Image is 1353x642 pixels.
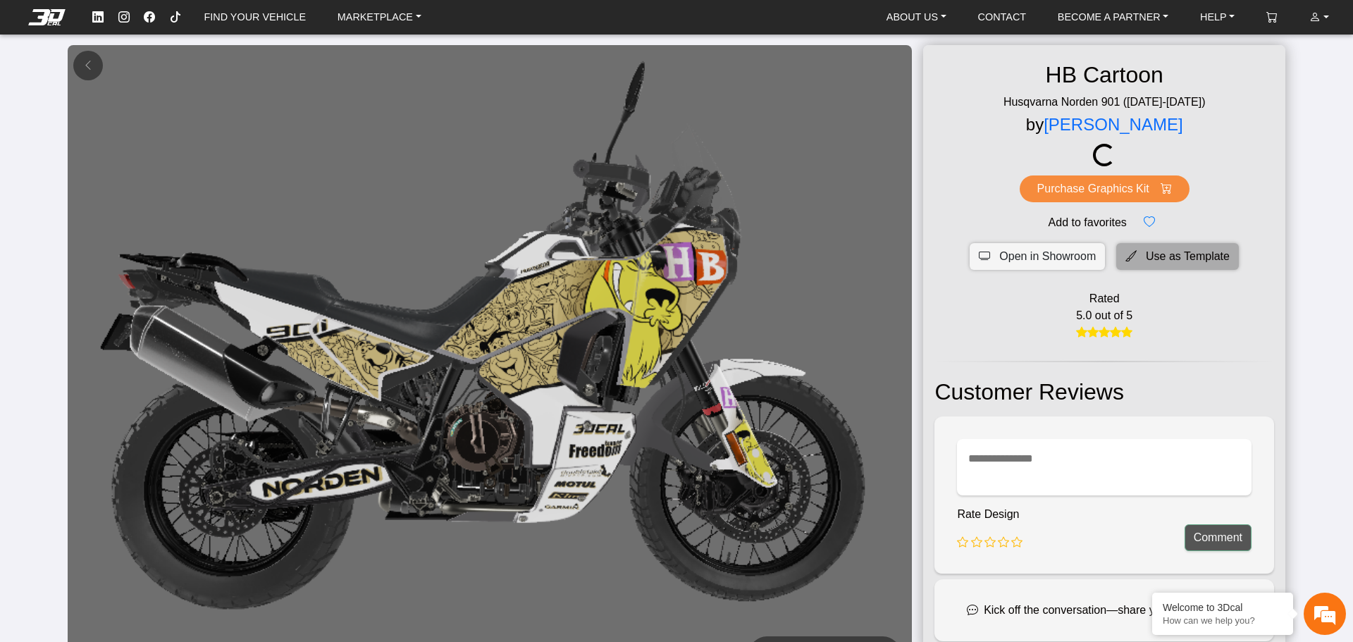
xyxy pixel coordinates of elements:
span: Husqvarna Norden 901 ([DATE]-[DATE]) [992,94,1217,111]
button: Use as Template [1116,243,1239,270]
button: Open in Showroom [970,243,1105,270]
span: Purchase Graphics Kit [1037,180,1149,197]
h4: by [1026,111,1183,139]
div: FAQs [94,416,182,460]
div: Minimize live chat window [231,7,265,41]
span: Add to favorites [1049,214,1127,231]
span: Kick off the conversation—share your thoughts first! [984,602,1242,619]
h2: Customer Reviews [934,374,1274,411]
a: MARKETPLACE [332,6,427,28]
button: Purchase Graphics Kit [1020,175,1190,202]
a: FIND YOUR VEHICLE [199,6,311,28]
span: Rated [1089,290,1120,307]
a: BECOME A PARTNER [1052,6,1174,28]
span: No previous conversation [75,175,200,309]
h2: HB Cartoon [1034,56,1175,94]
span: 5.0 out of 5 [1076,307,1132,324]
span: Use as Template [1146,248,1230,265]
a: HELP [1194,6,1240,28]
div: Welcome to 3Dcal [1163,602,1283,613]
a: ABOUT US [881,6,952,28]
p: How can we help you? [1163,615,1283,626]
div: Chat Now [87,331,188,357]
a: [PERSON_NAME] [1044,115,1182,134]
a: CONTACT [972,6,1032,28]
span: Conversation [7,440,94,451]
div: Conversation(s) [73,73,237,92]
p: Rate Design [957,506,1023,523]
div: Articles [181,416,268,460]
span: Open in Showroom [999,248,1096,265]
